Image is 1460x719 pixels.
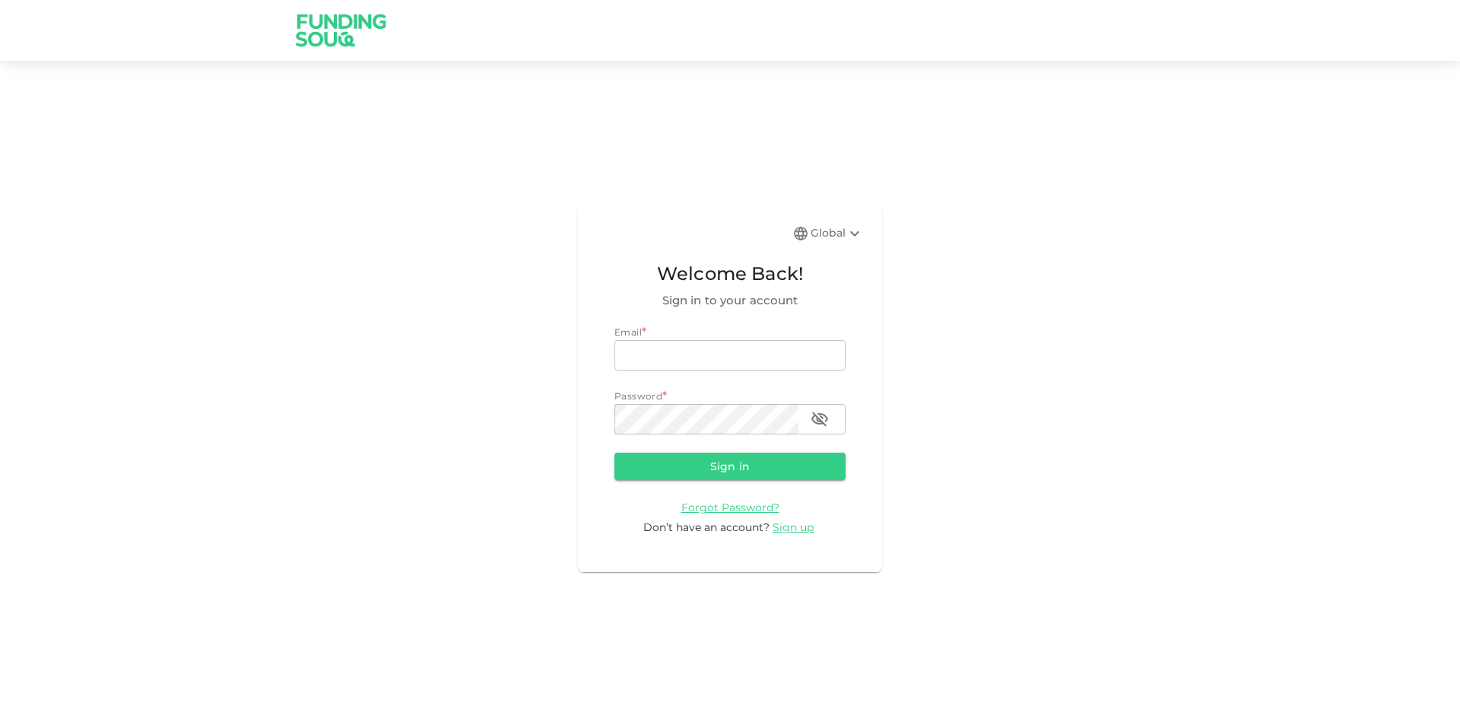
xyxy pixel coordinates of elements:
button: Sign in [614,453,846,480]
a: Forgot Password? [681,500,779,514]
span: Welcome Back! [614,259,846,288]
span: Forgot Password? [681,501,779,514]
span: Sign up [773,520,814,534]
div: Global [811,224,864,243]
input: password [614,404,798,434]
input: email [614,340,846,371]
span: Sign in to your account [614,291,846,310]
span: Don’t have an account? [643,520,770,534]
span: Password [614,390,662,402]
span: Email [614,326,642,338]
